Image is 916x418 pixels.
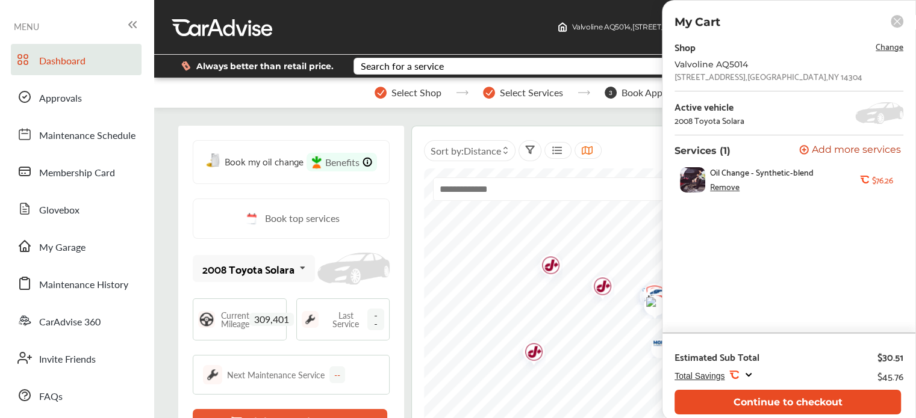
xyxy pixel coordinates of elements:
img: stepper-arrow.e24c07c6.svg [578,90,590,95]
span: Maintenance Schedule [39,128,136,144]
b: $76.26 [871,175,893,185]
div: $45.76 [877,367,903,384]
div: Map marker [637,287,667,312]
div: Search for a service [361,61,444,71]
span: CarAdvise 360 [39,315,101,330]
span: FAQs [39,389,63,405]
div: Shop [675,38,696,55]
span: Select Shop [391,87,441,98]
a: Add more services [799,145,903,156]
div: Remove [710,182,740,191]
span: Book top services [265,211,340,226]
span: Last Service [325,311,368,328]
a: Dashboard [11,44,142,75]
div: Map marker [631,280,661,305]
div: Map marker [514,335,544,373]
img: oil-change-thumb.jpg [680,167,705,192]
img: cal_icon.0803b883.svg [243,211,259,226]
span: Membership Card [39,165,115,181]
img: DunnTire_Horiz_RGB.png [635,289,667,319]
span: Sort by : [431,144,501,158]
span: Glovebox [39,203,79,218]
img: logo-mopar.png [633,279,665,313]
div: $30.51 [877,351,903,363]
div: Map marker [642,332,672,358]
div: 2008 Toyota Solara [202,263,294,275]
a: Book my oil change [206,153,304,171]
img: dollor_label_vector.a70140d1.svg [181,61,190,71]
a: Invite Friends [11,342,142,373]
span: Benefits [325,155,360,169]
span: Select Services [500,87,563,98]
div: Map marker [660,280,690,318]
span: Oil Change - Synthetic-blend [710,167,814,177]
img: maintenance_logo [203,365,222,384]
span: Always better than retail price. [196,62,334,70]
img: header-home-logo.8d720a4f.svg [558,22,567,32]
img: logo-jiffylube.png [514,335,546,373]
img: placeholder_car.fcab19be.svg [317,253,390,285]
img: logo-jiffylube.png [531,248,562,286]
button: Continue to checkout [675,390,901,414]
img: logo-jiffylube.png [582,269,614,307]
span: Book my oil change [225,153,304,169]
div: Active vehicle [675,101,744,112]
div: Map marker [634,277,664,315]
img: logo-mavis.png [631,280,662,305]
a: Maintenance History [11,268,142,299]
img: maintenance_logo [302,311,319,328]
span: Total Savings [675,371,724,381]
div: Map marker [635,289,665,319]
img: info-Icon.6181e609.svg [363,157,372,167]
img: empty_shop_logo.394c5474.svg [660,280,692,318]
span: My Garage [39,240,86,256]
span: Invite Friends [39,352,96,367]
span: Approvals [39,91,82,106]
a: Approvals [11,81,142,112]
div: Map marker [531,248,561,286]
a: Glovebox [11,193,142,224]
div: Map marker [633,279,663,313]
a: FAQs [11,380,142,411]
div: Estimated Sub Total [675,351,759,363]
span: 3 [605,87,617,99]
div: Map marker [582,269,612,307]
img: instacart-icon.73bd83c2.svg [311,156,322,169]
img: logo-firestone.png [634,277,666,315]
span: Valvoline AQ5014 , [STREET_ADDRESS] [GEOGRAPHIC_DATA] , NY 14304 [572,22,815,31]
div: Map marker [636,281,666,316]
div: -- [329,366,345,383]
span: Change [876,39,903,53]
img: stepper-arrow.e24c07c6.svg [456,90,469,95]
img: stepper-checkmark.b5569197.svg [483,87,495,99]
a: CarAdvise 360 [11,305,142,336]
span: MENU [14,22,39,31]
span: Book Appointment [622,87,701,98]
span: Add more services [812,145,901,156]
span: Current Mileage [221,311,249,328]
img: logo-goodyear.png [636,281,668,316]
p: My Cart [675,15,720,29]
img: placeholder_car.5a1ece94.svg [855,102,903,124]
img: logo-mrtire.png [637,287,668,312]
img: steering_logo [198,311,215,328]
span: -- [367,309,384,330]
a: Book top services [193,198,390,239]
div: [STREET_ADDRESS] , [GEOGRAPHIC_DATA] , NY 14304 [675,72,862,81]
a: Maintenance Schedule [11,118,142,150]
p: Services (1) [675,145,731,156]
span: Maintenance History [39,277,128,293]
div: Valvoline AQ5014 [675,60,867,69]
img: logo-monro.png [642,332,674,358]
a: Membership Card [11,156,142,187]
div: 2008 Toyota Solara [675,115,744,125]
img: stepper-checkmark.b5569197.svg [375,87,387,99]
span: Distance [464,144,501,158]
span: Dashboard [39,54,86,69]
a: My Garage [11,230,142,262]
img: oil-change.e5047c97.svg [206,153,222,168]
div: Next Maintenance Service [227,369,325,381]
button: Add more services [799,145,901,156]
span: 309,401 [249,313,294,326]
